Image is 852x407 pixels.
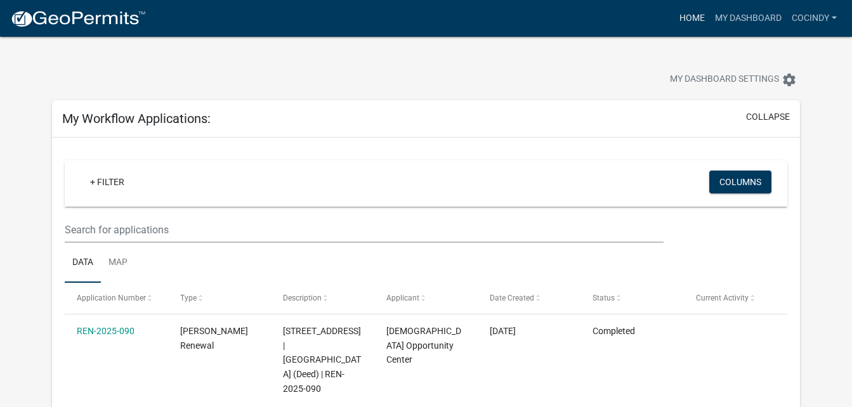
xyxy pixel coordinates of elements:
[787,6,842,30] a: cocindy
[386,326,461,365] span: Christian Opportunity Center
[180,326,248,351] span: Rental Registration Renewal
[674,6,710,30] a: Home
[593,294,615,302] span: Status
[709,171,771,193] button: Columns
[710,6,787,30] a: My Dashboard
[477,283,580,313] datatable-header-cell: Date Created
[65,243,101,283] a: Data
[374,283,478,313] datatable-header-cell: Applicant
[77,326,134,336] a: REN-2025-090
[101,243,135,283] a: Map
[77,294,146,302] span: Application Number
[386,294,419,302] span: Applicant
[62,111,211,126] h5: My Workflow Applications:
[580,283,684,313] datatable-header-cell: Status
[283,326,361,394] span: 808 N 14TH ST | CHRISTIAN OPPORTUNITY CENTER (Deed) | REN-2025-090
[670,72,779,87] span: My Dashboard Settings
[684,283,787,313] datatable-header-cell: Current Activity
[80,171,134,193] a: + Filter
[65,217,664,243] input: Search for applications
[271,283,374,313] datatable-header-cell: Description
[65,283,168,313] datatable-header-cell: Application Number
[593,326,635,336] span: Completed
[746,110,790,124] button: collapse
[168,283,272,313] datatable-header-cell: Type
[490,326,516,336] span: 06/03/2025
[782,72,797,87] i: settings
[696,294,749,302] span: Current Activity
[180,294,197,302] span: Type
[283,294,322,302] span: Description
[490,294,534,302] span: Date Created
[660,67,807,92] button: My Dashboard Settingssettings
